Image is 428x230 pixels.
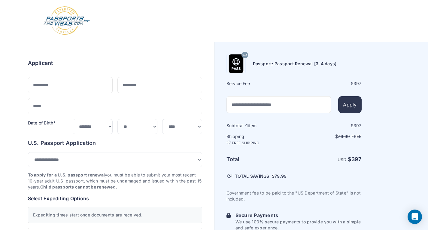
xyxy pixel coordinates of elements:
h6: Subtotal · item [226,123,293,129]
div: Open Intercom Messenger [408,210,422,224]
span: 79.99 [338,134,350,139]
img: Logo [43,6,91,36]
strong: $ [348,156,362,162]
strong: To apply for a U.S. passport renewal [28,172,105,177]
h6: Total [226,155,293,164]
h6: Applicant [28,59,53,67]
h6: Secure Payments [235,212,362,219]
span: 397 [354,81,362,86]
h6: Service Fee [226,81,293,87]
h6: Passport: Passport Renewal [3-4 days] [253,61,337,67]
span: USD [338,157,347,162]
span: TOTAL SAVINGS [235,173,269,179]
div: $ [295,81,362,87]
span: 397 [354,123,362,128]
span: 79.99 [275,173,287,179]
p: Government fee to be paid to the "US Department of State" is not included. [226,190,362,202]
div: $ [295,123,362,129]
p: you must be able to submit your most recent 10-year adult U.S. passport, which must be undamaged ... [28,172,202,190]
span: 1 [246,123,248,128]
label: Date of Birth* [28,120,56,125]
strong: Child passports cannot be renewed. [40,184,117,189]
h6: Shipping [226,133,293,146]
span: FREE SHIPPING [232,141,260,146]
span: $ [272,173,287,179]
h6: U.S. Passport Application [28,139,202,147]
img: Product Name [227,54,245,73]
span: Free [351,134,362,139]
h6: Select Expediting Options [28,195,202,202]
button: Apply [338,96,361,113]
p: $ [295,133,362,140]
div: Expediting times start once documents are received. [28,207,202,223]
span: 397 [351,156,362,162]
span: 3-4 [242,51,247,59]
